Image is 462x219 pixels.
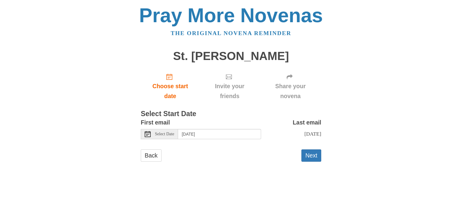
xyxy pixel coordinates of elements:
[301,149,321,162] button: Next
[147,81,194,101] span: Choose start date
[200,68,260,104] div: Click "Next" to confirm your start date first.
[293,118,321,127] label: Last email
[155,132,174,136] span: Select Date
[141,149,162,162] a: Back
[206,81,254,101] span: Invite your friends
[141,50,321,63] h1: St. [PERSON_NAME]
[266,81,315,101] span: Share your novena
[141,68,200,104] a: Choose start date
[304,131,321,137] span: [DATE]
[141,118,170,127] label: First email
[139,4,323,26] a: Pray More Novenas
[171,30,291,36] a: The original novena reminder
[141,110,321,118] h3: Select Start Date
[260,68,321,104] div: Click "Next" to confirm your start date first.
